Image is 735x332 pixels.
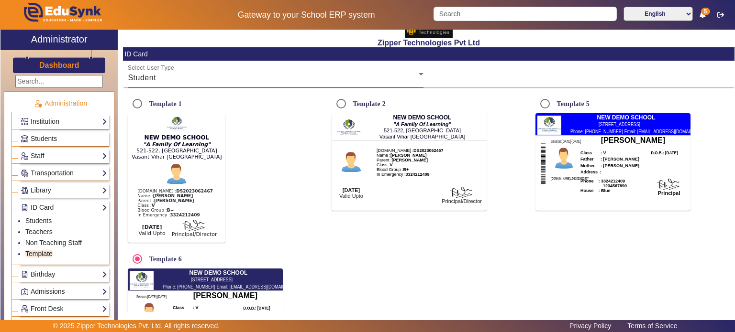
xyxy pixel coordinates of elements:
b: : [PERSON_NAME] [601,163,639,168]
img: 1f5807aa-4a8a-49a0-90a1-651a888537f0 [337,118,361,137]
span: Session:[DATE]-[DATE] [136,294,167,300]
b: : V [601,150,606,155]
span: Phone: [PHONE_NUMBER] [163,284,215,289]
span: NEW DEMO SCHOOL [597,114,655,121]
b: B+ [403,167,409,172]
h2: Zipper Technologies Pvt Ltd [123,38,735,47]
img: Student Profile [162,160,191,189]
div: Valid Upto [132,230,172,236]
b: : V [193,305,199,310]
b: : [PERSON_NAME] [601,157,639,161]
a: Template [25,250,53,257]
img: Students.png [21,135,28,142]
span: Class : [377,162,393,167]
p: Administration [11,98,109,108]
span: 5 [701,8,710,15]
b: Father [580,157,594,161]
div: "A Family Of Learning" [363,121,482,128]
div: [STREET_ADDRESS] [567,121,673,128]
h2: Administrator [31,33,88,45]
b: Principal [658,190,680,196]
img: Student Profile [551,145,577,173]
span: Class : [137,203,155,208]
b: : [DATE] [255,306,270,311]
b: [PERSON_NAME] [153,193,193,198]
span: House [580,188,594,193]
div: "A Family Of Learning" [132,141,222,148]
div: Principal/Director [172,231,217,237]
img: Signatory [652,178,686,190]
span: Students [31,135,57,142]
div: Principal/Director [442,198,482,204]
img: 1f5807aa-4a8a-49a0-90a1-651a888537f0 [167,113,188,135]
span: NEW DEMO SCHOOL [145,134,210,141]
div: 521-522, [GEOGRAPHIC_DATA] Vasant Vihar [GEOGRAPHIC_DATA] [363,128,482,140]
img: 1f5807aa-4a8a-49a0-90a1-651a888537f0 [130,271,154,290]
b: 3324212409 [170,213,200,217]
a: Teachers [25,228,53,236]
input: Search [434,7,616,21]
a: Administrator [0,30,118,50]
b: Class [173,305,184,310]
div: Valid Upto [337,193,366,199]
label: Template 5 [555,100,589,108]
b: V [390,162,392,167]
div: [DOMAIN_NAME] : Name : In Emergency : [136,189,222,217]
b: [PERSON_NAME] [390,153,427,158]
p: © 2025 Zipper Technologies Pvt. Ltd. All rights reserved. [53,321,220,331]
b: D.O.B. [651,150,663,155]
span: : Blue [598,188,610,193]
div: [STREET_ADDRESS] [159,277,265,283]
a: Terms of Service [623,320,682,332]
b: B+ [167,208,174,213]
span: NEW DEMO SCHOOL [393,114,451,121]
input: Search... [15,75,103,88]
b: : [DATE] [663,150,678,155]
b: Class [580,150,592,155]
span: Blood Group : [137,208,174,213]
label: Template 2 [351,100,385,108]
b: DS2023062467 [176,189,213,193]
span: NEW DEMO SCHOOL [189,269,247,276]
span: Parent : [137,198,194,203]
span: Phone: [PHONE_NUMBER] [570,129,623,134]
b: Mother [580,163,595,168]
b: [PERSON_NAME] [391,158,428,162]
mat-label: Select User Type [128,65,174,71]
span: Email: [EMAIL_ADDRESS][DOMAIN_NAME] [217,284,301,289]
h3: Dashboard [39,61,79,70]
a: Privacy Policy [565,320,616,332]
b: DS2023062467 [413,148,444,153]
span: : 3324212409 [598,179,625,183]
a: Non Teaching Staff [25,239,82,246]
b: Address [580,170,598,174]
span: Student [128,74,156,82]
a: Students [21,133,107,144]
div: [DOMAIN_NAME] : Name : In Emergency : [376,148,482,177]
b: [PERSON_NAME] [154,198,194,203]
span: [DOMAIN_NAME].:DS2023062467 [551,176,589,181]
a: Dashboard [39,60,80,70]
span: 1234567890 [603,183,627,188]
h5: Gateway to your School ERP system [189,10,423,20]
h6: [PERSON_NAME] [173,291,278,300]
mat-card-header: ID Card [123,47,735,61]
span: Blood Group : [377,167,409,172]
b: V [152,203,155,208]
b: [DATE] [343,187,360,193]
label: Template 6 [147,255,181,263]
img: Student Profile [337,148,366,177]
div: 521-522, [GEOGRAPHIC_DATA] Vasant Vihar [GEOGRAPHIC_DATA] [132,148,222,160]
span: Email: [EMAIL_ADDRESS][DOMAIN_NAME] [624,129,709,134]
a: Students [25,217,52,225]
img: 1f5807aa-4a8a-49a0-90a1-651a888537f0 [537,116,561,135]
b: D.O.B. [243,306,255,311]
label: Template 1 [147,100,181,108]
img: Administration.png [33,99,42,108]
b: 3324212409 [405,172,429,177]
span: Parent : [377,158,428,162]
span: Session:[DATE]-[DATE] [551,139,581,145]
b: : [600,170,601,174]
b: [DATE] [142,224,162,230]
h6: [PERSON_NAME] [580,136,686,145]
